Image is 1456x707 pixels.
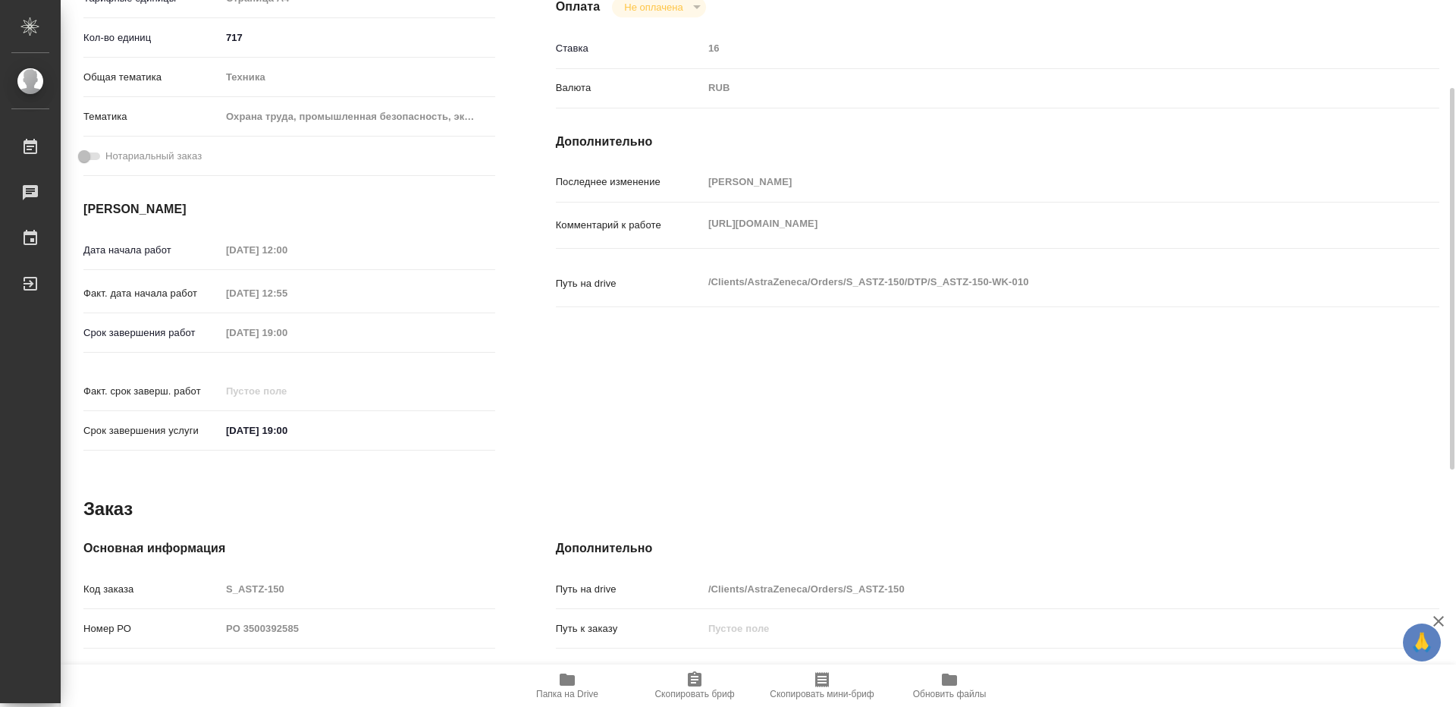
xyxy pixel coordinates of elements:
h4: Дополнительно [556,539,1439,558]
p: Код заказа [83,582,221,597]
input: ✎ Введи что-нибудь [221,27,495,49]
button: Папка на Drive [504,665,631,707]
textarea: /Clients/AstraZeneca/Orders/S_ASTZ-150/DTP/S_ASTZ-150-WK-010 [703,269,1366,295]
input: Пустое поле [703,37,1366,59]
p: Путь на drive [556,582,703,597]
button: Обновить файлы [886,665,1013,707]
input: ✎ Введи что-нибудь [221,419,353,441]
span: Скопировать мини-бриф [770,689,874,699]
button: Скопировать бриф [631,665,758,707]
p: Срок завершения услуги [83,423,221,438]
a: S_ASTZ-150 [703,662,761,674]
div: Охрана труда, промышленная безопасность, экология и стандартизация [221,104,495,130]
p: Последнее изменение [556,174,703,190]
p: Факт. срок заверш. работ [83,384,221,399]
textarea: [URL][DOMAIN_NAME] [703,211,1366,237]
div: Техника [221,64,495,90]
button: Не оплачена [620,1,687,14]
p: Тематика [83,109,221,124]
p: Ставка [556,41,703,56]
input: Пустое поле [221,578,495,600]
span: Папка на Drive [536,689,598,699]
input: Пустое поле [703,617,1366,639]
h4: [PERSON_NAME] [83,200,495,218]
p: Вид услуги [83,661,221,676]
p: Комментарий к работе [556,218,703,233]
h2: Заказ [83,497,133,521]
span: 🙏 [1409,627,1435,658]
h4: Основная информация [83,539,495,558]
p: Срок завершения работ [83,325,221,341]
input: Пустое поле [221,239,353,261]
input: Пустое поле [221,322,353,344]
button: Скопировать мини-бриф [758,665,886,707]
p: Путь на drive [556,276,703,291]
p: Валюта [556,80,703,96]
input: Пустое поле [703,171,1366,193]
p: Факт. дата начала работ [83,286,221,301]
h4: Дополнительно [556,133,1439,151]
input: Пустое поле [221,282,353,304]
p: Номер РО [83,621,221,636]
p: Общая тематика [83,70,221,85]
input: Пустое поле [221,380,353,402]
p: Проекты Smartcat [556,661,703,676]
p: Дата начала работ [83,243,221,258]
input: Пустое поле [221,657,495,679]
p: Кол-во единиц [83,30,221,46]
button: 🙏 [1403,624,1441,661]
p: Путь к заказу [556,621,703,636]
input: Пустое поле [221,617,495,639]
div: RUB [703,75,1366,101]
span: Обновить файлы [913,689,987,699]
span: Нотариальный заказ [105,149,202,164]
span: Скопировать бриф [654,689,734,699]
input: Пустое поле [703,578,1366,600]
